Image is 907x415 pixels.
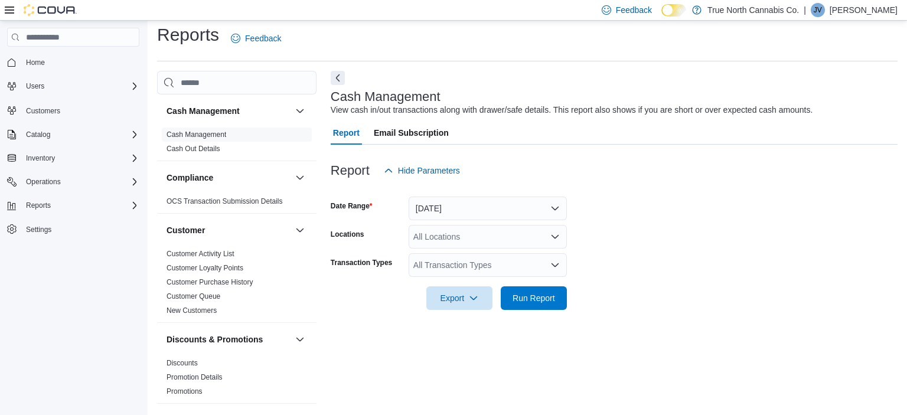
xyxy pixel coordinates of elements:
a: Home [21,55,50,70]
button: Customer [167,224,291,236]
span: Users [26,81,44,91]
button: Export [426,286,492,310]
label: Transaction Types [331,258,392,267]
a: Settings [21,223,56,237]
a: Discounts [167,359,198,367]
button: Operations [21,175,66,189]
button: Cash Management [167,105,291,117]
span: Inventory [26,153,55,163]
button: Discounts & Promotions [167,334,291,345]
div: Customer [157,247,317,322]
button: Home [2,54,144,71]
span: Email Subscription [374,121,449,145]
span: Home [26,58,45,67]
span: Export [433,286,485,310]
button: Inventory [2,150,144,166]
h3: Customer [167,224,205,236]
span: Operations [21,175,139,189]
a: Promotions [167,387,203,396]
label: Date Range [331,201,373,211]
h1: Reports [157,23,219,47]
label: Locations [331,230,364,239]
a: Customer Purchase History [167,278,253,286]
span: Home [21,55,139,70]
nav: Complex example [7,49,139,269]
div: Compliance [157,194,317,213]
button: Cash Management [293,104,307,118]
h3: Cash Management [331,90,441,104]
a: Promotion Details [167,373,223,381]
img: Cova [24,4,77,16]
a: Cash Management [167,130,226,139]
button: Hide Parameters [379,159,465,182]
span: OCS Transaction Submission Details [167,197,283,206]
a: Customer Loyalty Points [167,264,243,272]
a: Cash Out Details [167,145,220,153]
span: Operations [26,177,61,187]
button: Discounts & Promotions [293,332,307,347]
button: Open list of options [550,260,560,270]
button: Open list of options [550,232,560,241]
a: Feedback [226,27,286,50]
span: Customer Loyalty Points [167,263,243,273]
span: Hide Parameters [398,165,460,177]
button: Catalog [2,126,144,143]
span: Customer Purchase History [167,277,253,287]
a: OCS Transaction Submission Details [167,197,283,205]
span: Inventory [21,151,139,165]
span: Settings [26,225,51,234]
span: Discounts [167,358,198,368]
button: Compliance [293,171,307,185]
button: Users [21,79,49,93]
span: Customers [26,106,60,116]
span: Promotion Details [167,372,223,382]
h3: Discounts & Promotions [167,334,263,345]
span: Settings [21,222,139,237]
button: Reports [21,198,56,213]
button: Customer [293,223,307,237]
p: [PERSON_NAME] [830,3,898,17]
p: | [804,3,806,17]
button: Users [2,78,144,94]
input: Dark Mode [661,4,686,17]
button: [DATE] [409,197,567,220]
span: Feedback [616,4,652,16]
a: Customers [21,104,65,118]
span: JV [814,3,822,17]
h3: Compliance [167,172,213,184]
a: Customer Queue [167,292,220,300]
button: Catalog [21,128,55,142]
span: Report [333,121,360,145]
button: Inventory [21,151,60,165]
span: Users [21,79,139,93]
span: Reports [21,198,139,213]
div: Discounts & Promotions [157,356,317,403]
button: Operations [2,174,144,190]
a: Customer Activity List [167,250,234,258]
button: Customers [2,102,144,119]
span: Reports [26,201,51,210]
span: Customer Activity List [167,249,234,259]
button: Run Report [501,286,567,310]
button: Next [331,71,345,85]
span: Customers [21,103,139,117]
p: True North Cannabis Co. [707,3,799,17]
div: Cash Management [157,128,317,161]
a: New Customers [167,306,217,315]
h3: Cash Management [167,105,240,117]
button: Compliance [167,172,291,184]
button: Reports [2,197,144,214]
button: Settings [2,221,144,238]
div: View cash in/out transactions along with drawer/safe details. This report also shows if you are s... [331,104,813,116]
span: Feedback [245,32,281,44]
span: Cash Management [167,130,226,139]
span: Cash Out Details [167,144,220,153]
span: Run Report [513,292,555,304]
span: Catalog [21,128,139,142]
span: Catalog [26,130,50,139]
div: Joseph Voth [811,3,825,17]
